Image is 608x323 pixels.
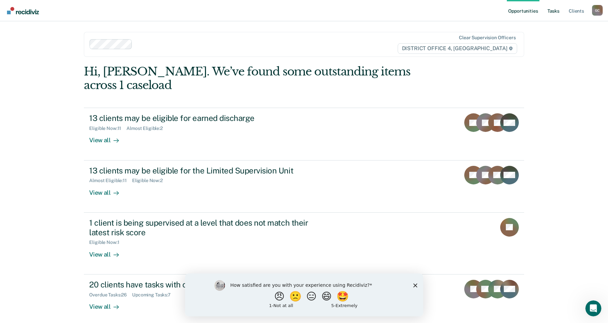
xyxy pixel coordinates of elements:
[592,5,603,16] button: Profile dropdown button
[398,43,517,54] span: DISTRICT OFFICE 4, [GEOGRAPHIC_DATA]
[84,213,524,274] a: 1 client is being supervised at a level that does not match their latest risk scoreEligible Now:1...
[89,126,126,131] div: Eligible Now : 11
[132,178,168,183] div: Eligible Now : 2
[185,273,423,316] iframe: Survey by Kim from Recidiviz
[89,245,126,258] div: View all
[585,300,601,316] iframe: Intercom live chat
[89,297,126,310] div: View all
[7,7,39,14] img: Recidiviz
[89,178,132,183] div: Almost Eligible : 11
[84,65,436,92] div: Hi, [PERSON_NAME]. We’ve found some outstanding items across 1 caseload
[84,108,524,160] a: 13 clients may be eligible for earned dischargeEligible Now:11Almost Eligible:2View all
[89,292,132,298] div: Overdue Tasks : 26
[89,240,124,245] div: Eligible Now : 1
[89,218,323,237] div: 1 client is being supervised at a level that does not match their latest risk score
[126,126,168,131] div: Almost Eligible : 2
[84,161,524,213] a: 13 clients may be eligible for the Limited Supervision UnitAlmost Eligible:11Eligible Now:2View all
[89,280,323,289] div: 20 clients have tasks with overdue or upcoming due dates
[132,292,176,298] div: Upcoming Tasks : 7
[89,183,126,196] div: View all
[89,113,323,123] div: 13 clients may be eligible for earned discharge
[89,166,323,175] div: 13 clients may be eligible for the Limited Supervision Unit
[89,131,126,144] div: View all
[592,5,603,16] div: G C
[459,35,515,41] div: Clear supervision officers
